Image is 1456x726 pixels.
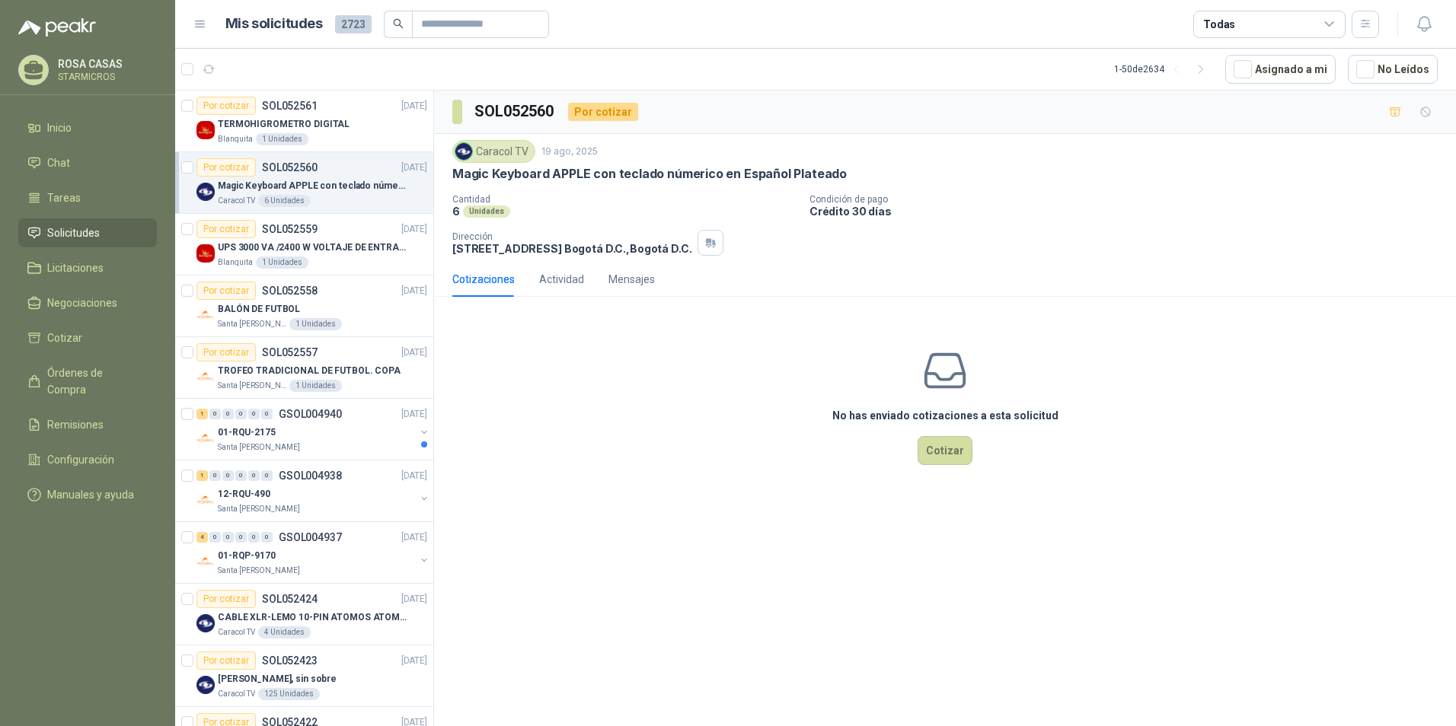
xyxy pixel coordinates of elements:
[196,532,208,543] div: 4
[225,13,323,35] h1: Mis solicitudes
[196,121,215,139] img: Company Logo
[401,654,427,668] p: [DATE]
[47,295,117,311] span: Negociaciones
[452,166,847,182] p: Magic Keyboard APPLE con teclado númerico en Español Plateado
[289,380,342,392] div: 1 Unidades
[262,100,318,111] p: SOL052561
[218,256,253,269] p: Blanquita
[47,224,100,241] span: Solicitudes
[196,220,256,238] div: Por cotizar
[196,528,430,577] a: 4 0 0 0 0 0 GSOL004937[DATE] Company Logo01-RQP-9170Santa [PERSON_NAME]
[222,532,234,543] div: 0
[18,218,157,247] a: Solicitudes
[279,470,342,481] p: GSOL004938
[248,470,260,481] div: 0
[452,242,691,255] p: [STREET_ADDRESS] Bogotá D.C. , Bogotá D.C.
[18,148,157,177] a: Chat
[18,480,157,509] a: Manuales y ayuda
[218,117,350,132] p: TERMOHIGROMETRO DIGITAL
[608,271,655,288] div: Mensajes
[401,592,427,607] p: [DATE]
[218,626,255,638] p: Caracol TV
[196,470,208,481] div: 1
[258,195,311,207] div: 6 Unidades
[196,466,430,515] a: 1 0 0 0 0 0 GSOL004938[DATE] Company Logo12-RQU-490Santa [PERSON_NAME]
[1203,16,1235,33] div: Todas
[1225,55,1336,84] button: Asignado a mi
[209,470,221,481] div: 0
[401,469,427,483] p: [DATE]
[463,205,510,218] div: Unidades
[222,470,234,481] div: 0
[196,97,256,115] div: Por cotizar
[262,224,318,234] p: SOL052559
[47,189,81,206] span: Tareas
[218,672,337,686] p: [PERSON_NAME], sin sobre
[175,337,433,399] a: Por cotizarSOL052557[DATE] Company LogoTROFEO TRADICIONAL DE FUTBOL. COPASanta [PERSON_NAME]1 Uni...
[175,584,433,645] a: Por cotizarSOL052424[DATE] Company LogoCABLE XLR-LEMO 10-PIN ATOMOS ATOMCAB016Caracol TV4 Unidades
[568,103,638,121] div: Por cotizar
[256,133,308,145] div: 1 Unidades
[196,651,256,670] div: Por cotizar
[196,676,215,694] img: Company Logo
[401,284,427,298] p: [DATE]
[218,441,300,454] p: Santa [PERSON_NAME]
[196,405,430,454] a: 1 0 0 0 0 0 GSOL004940[DATE] Company Logo01-RQU-2175Santa [PERSON_NAME]
[196,614,215,632] img: Company Logo
[218,364,401,378] p: TROFEO TRADICIONAL DE FUTBOL. COPA
[452,231,691,242] p: Dirección
[218,565,300,577] p: Santa [PERSON_NAME]
[196,491,215,509] img: Company Logo
[175,152,433,214] a: Por cotizarSOL052560[DATE] Company LogoMagic Keyboard APPLE con teclado númerico en Español Plate...
[401,530,427,545] p: [DATE]
[262,347,318,358] p: SOL052557
[218,318,286,330] p: Santa [PERSON_NAME]
[279,409,342,419] p: GSOL004940
[262,285,318,296] p: SOL052558
[218,503,300,515] p: Santa [PERSON_NAME]
[47,154,70,171] span: Chat
[401,345,427,360] p: [DATE]
[261,470,273,481] div: 0
[539,271,584,288] div: Actividad
[262,655,318,666] p: SOL052423
[452,205,460,218] p: 6
[47,119,72,136] span: Inicio
[218,610,407,625] p: CABLE XLR-LEMO 10-PIN ATOMOS ATOMCAB016
[393,18,404,29] span: search
[401,161,427,175] p: [DATE]
[235,409,247,419] div: 0
[196,590,256,608] div: Por cotizar
[452,271,515,288] div: Cotizaciones
[401,407,427,422] p: [DATE]
[18,253,157,282] a: Licitaciones
[218,240,407,255] p: UPS 3000 VA /2400 W VOLTAJE DE ENTRADA / SALIDA 12V ON LINE
[47,416,104,433] span: Remisiones
[1114,57,1213,81] div: 1 - 50 de 2634
[289,318,342,330] div: 1 Unidades
[235,470,247,481] div: 0
[18,410,157,439] a: Remisiones
[541,145,598,159] p: 19 ago, 2025
[452,140,535,163] div: Caracol TV
[809,194,1450,205] p: Condición de pago
[58,72,153,81] p: STARMICROS
[209,532,221,543] div: 0
[218,487,270,502] p: 12-RQU-490
[279,532,342,543] p: GSOL004937
[335,15,372,33] span: 2723
[196,244,215,263] img: Company Logo
[218,302,300,317] p: BALÓN DE FUTBOL
[248,532,260,543] div: 0
[196,306,215,324] img: Company Logo
[58,59,153,69] p: ROSA CASAS
[256,256,308,269] div: 1 Unidades
[196,368,215,386] img: Company Logo
[235,532,247,543] div: 0
[1348,55,1438,84] button: No Leídos
[401,99,427,113] p: [DATE]
[455,143,472,160] img: Company Logo
[18,113,157,142] a: Inicio
[18,183,157,212] a: Tareas
[196,409,208,419] div: 1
